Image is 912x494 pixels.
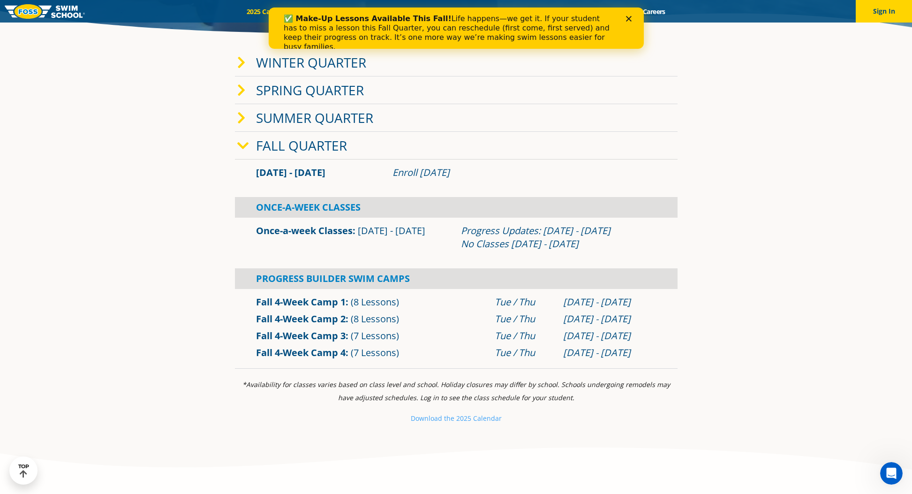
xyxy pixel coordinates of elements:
[235,197,678,218] div: Once-A-Week Classes
[411,414,502,423] a: Download the 2025 Calendar
[351,346,399,359] span: (7 Lessons)
[15,7,183,15] b: ✅ Make-Up Lessons Available This Fall!
[256,329,346,342] a: Fall 4-Week Camp 3
[605,7,634,16] a: Blog
[235,268,678,289] div: Progress Builder Swim Camps
[563,312,656,326] div: [DATE] - [DATE]
[634,7,673,16] a: Careers
[351,312,399,325] span: (8 Lessons)
[256,109,373,127] a: Summer Quarter
[451,414,502,423] small: e 2025 Calendar
[411,414,451,423] small: Download th
[256,224,353,237] a: Once-a-week Classes
[563,346,656,359] div: [DATE] - [DATE]
[358,224,425,237] span: [DATE] - [DATE]
[297,7,337,16] a: Schools
[256,166,325,179] span: [DATE] - [DATE]
[495,346,554,359] div: Tue / Thu
[256,312,346,325] a: Fall 4-Week Camp 2
[461,224,656,251] div: Progress Updates: [DATE] - [DATE] No Classes [DATE] - [DATE]
[563,296,656,309] div: [DATE] - [DATE]
[357,8,367,14] div: Close
[256,81,364,99] a: Spring Quarter
[256,53,366,71] a: Winter Quarter
[269,8,644,49] iframe: Intercom live chat banner
[337,7,419,16] a: Swim Path® Program
[563,329,656,342] div: [DATE] - [DATE]
[15,7,345,44] div: Life happens—we get it. If your student has to miss a lesson this Fall Quarter, you can reschedul...
[495,296,554,309] div: Tue / Thu
[256,296,346,308] a: Fall 4-Week Camp 1
[18,464,29,478] div: TOP
[242,380,670,402] i: *Availability for classes varies based on class level and school. Holiday closures may differ by ...
[256,137,347,154] a: Fall Quarter
[5,4,85,19] img: FOSS Swim School Logo
[351,296,399,308] span: (8 Lessons)
[495,312,554,326] div: Tue / Thu
[880,462,903,485] iframe: Intercom live chat
[506,7,605,16] a: Swim Like [PERSON_NAME]
[256,346,346,359] a: Fall 4-Week Camp 4
[419,7,506,16] a: About [PERSON_NAME]
[239,7,297,16] a: 2025 Calendar
[495,329,554,342] div: Tue / Thu
[351,329,399,342] span: (7 Lessons)
[392,166,656,179] div: Enroll [DATE]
